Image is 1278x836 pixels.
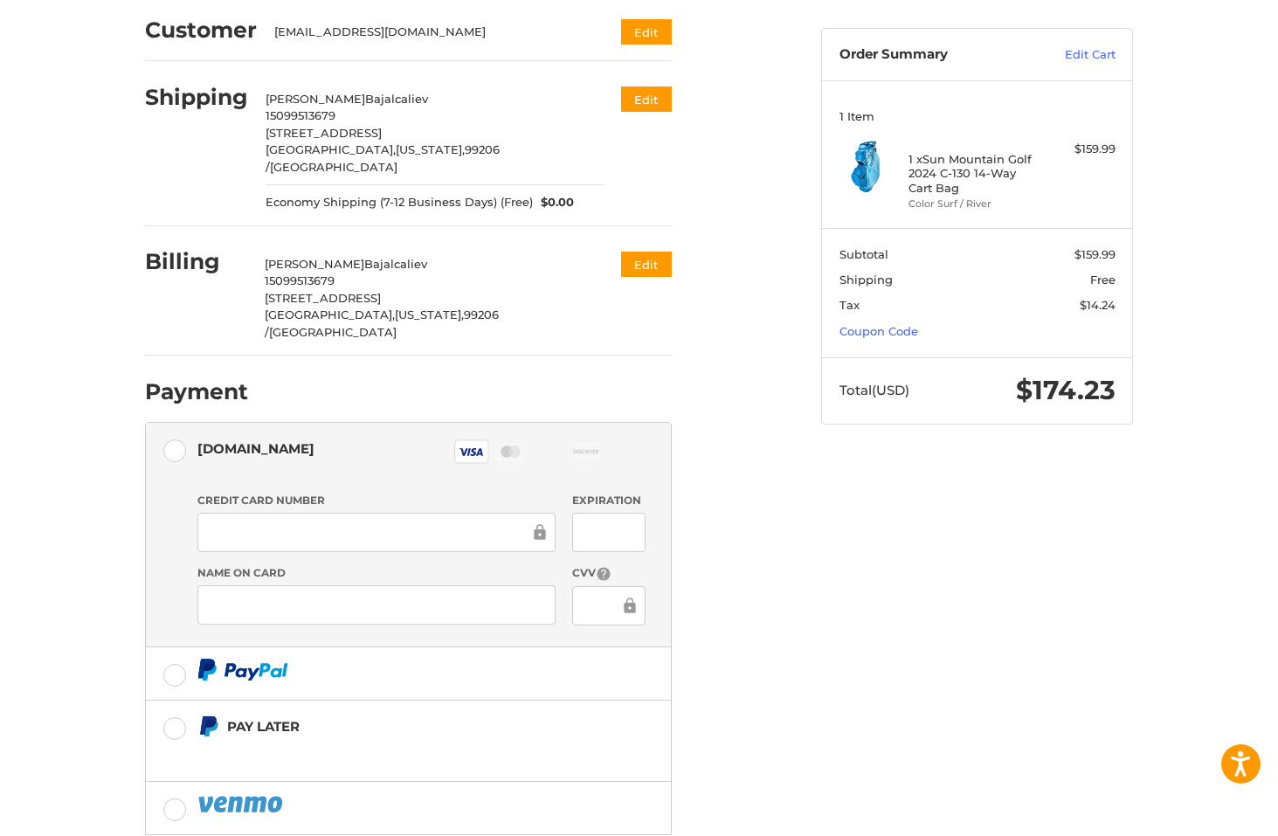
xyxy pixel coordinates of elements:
span: [PERSON_NAME] [266,92,365,106]
label: Name on Card [197,565,556,581]
h2: Payment [145,378,248,405]
span: $0.00 [533,194,575,211]
div: $159.99 [1047,141,1116,158]
span: [PERSON_NAME] [265,257,364,271]
iframe: Google Customer Reviews [1134,789,1278,836]
span: 99206 / [266,142,500,174]
span: Subtotal [839,247,888,261]
span: 15099513679 [265,273,335,287]
span: Economy Shipping (7-12 Business Days) (Free) [266,194,533,211]
span: [STREET_ADDRESS] [265,291,381,305]
span: 15099513679 [266,108,335,122]
div: [EMAIL_ADDRESS][DOMAIN_NAME] [274,24,588,41]
img: PayPal icon [197,793,287,815]
a: Edit Cart [1027,46,1116,64]
span: [GEOGRAPHIC_DATA], [265,307,395,321]
span: Shipping [839,273,893,287]
span: $174.23 [1016,374,1116,406]
button: Edit [621,86,672,112]
span: Bajalcaliev [364,257,427,271]
span: [GEOGRAPHIC_DATA] [270,160,397,174]
button: Edit [621,252,672,277]
div: [DOMAIN_NAME] [197,434,314,463]
iframe: PayPal Message 1 [197,744,563,760]
h2: Customer [145,17,257,44]
h4: 1 x Sun Mountain Golf 2024 C-130 14-Way Cart Bag [908,152,1042,195]
span: Total (USD) [839,382,909,398]
label: Credit Card Number [197,493,556,508]
button: Edit [621,19,672,45]
img: Pay Later icon [197,715,219,737]
span: Bajalcaliev [365,92,428,106]
label: Expiration [572,493,645,508]
img: PayPal icon [197,659,288,681]
span: $159.99 [1074,247,1116,261]
h3: Order Summary [839,46,1027,64]
span: [STREET_ADDRESS] [266,126,382,140]
span: [GEOGRAPHIC_DATA], [266,142,396,156]
span: Free [1090,273,1116,287]
li: Color Surf / River [908,197,1042,211]
label: CVV [572,565,645,582]
span: [GEOGRAPHIC_DATA] [269,325,397,339]
h2: Billing [145,248,247,275]
h3: 1 Item [839,109,1116,123]
span: $14.24 [1080,298,1116,312]
h2: Shipping [145,84,248,111]
span: Tax [839,298,860,312]
a: Coupon Code [839,324,918,338]
div: Pay Later [227,712,562,741]
span: [US_STATE], [395,307,464,321]
span: [US_STATE], [396,142,465,156]
span: 99206 / [265,307,499,339]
